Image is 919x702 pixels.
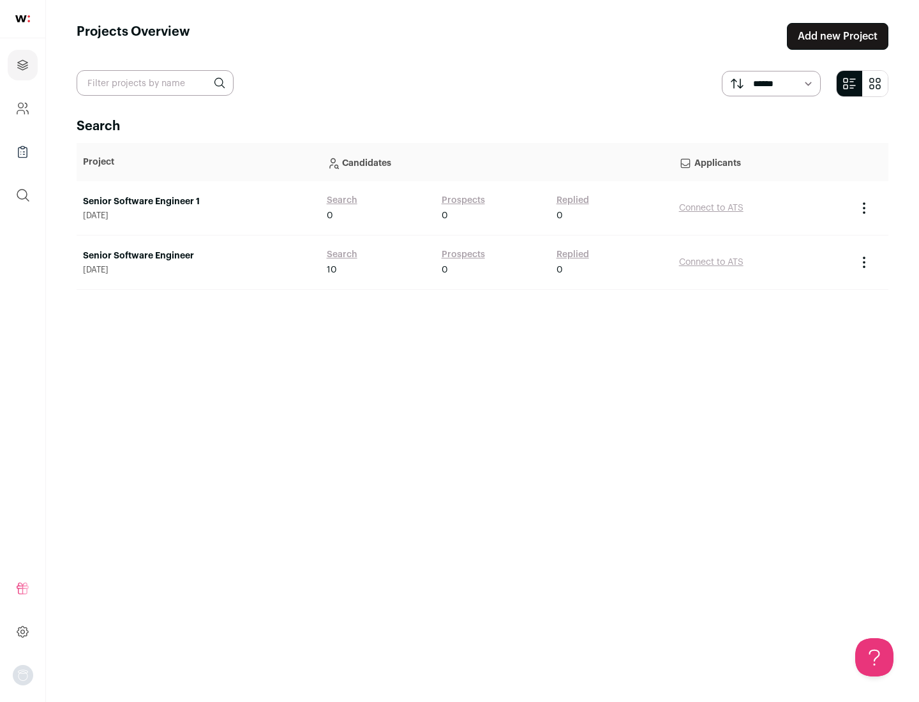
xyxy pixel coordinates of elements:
span: 0 [442,264,448,276]
p: Candidates [327,149,666,175]
img: wellfound-shorthand-0d5821cbd27db2630d0214b213865d53afaa358527fdda9d0ea32b1df1b89c2c.svg [15,15,30,22]
span: 0 [557,264,563,276]
a: Search [327,194,357,207]
img: nopic.png [13,665,33,685]
span: 10 [327,264,337,276]
span: 0 [327,209,333,222]
iframe: Help Scout Beacon - Open [855,638,893,676]
h2: Search [77,117,888,135]
a: Prospects [442,248,485,261]
input: Filter projects by name [77,70,234,96]
a: Projects [8,50,38,80]
a: Add new Project [787,23,888,50]
a: Senior Software Engineer [83,250,314,262]
a: Connect to ATS [679,258,743,267]
a: Senior Software Engineer 1 [83,195,314,208]
span: 0 [557,209,563,222]
a: Prospects [442,194,485,207]
button: Open dropdown [13,665,33,685]
p: Project [83,156,314,168]
span: [DATE] [83,265,314,275]
a: Connect to ATS [679,204,743,213]
p: Applicants [679,149,844,175]
h1: Projects Overview [77,23,190,50]
button: Project Actions [856,200,872,216]
a: Company Lists [8,137,38,167]
span: [DATE] [83,211,314,221]
a: Replied [557,194,589,207]
a: Replied [557,248,589,261]
a: Company and ATS Settings [8,93,38,124]
button: Project Actions [856,255,872,270]
a: Search [327,248,357,261]
span: 0 [442,209,448,222]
